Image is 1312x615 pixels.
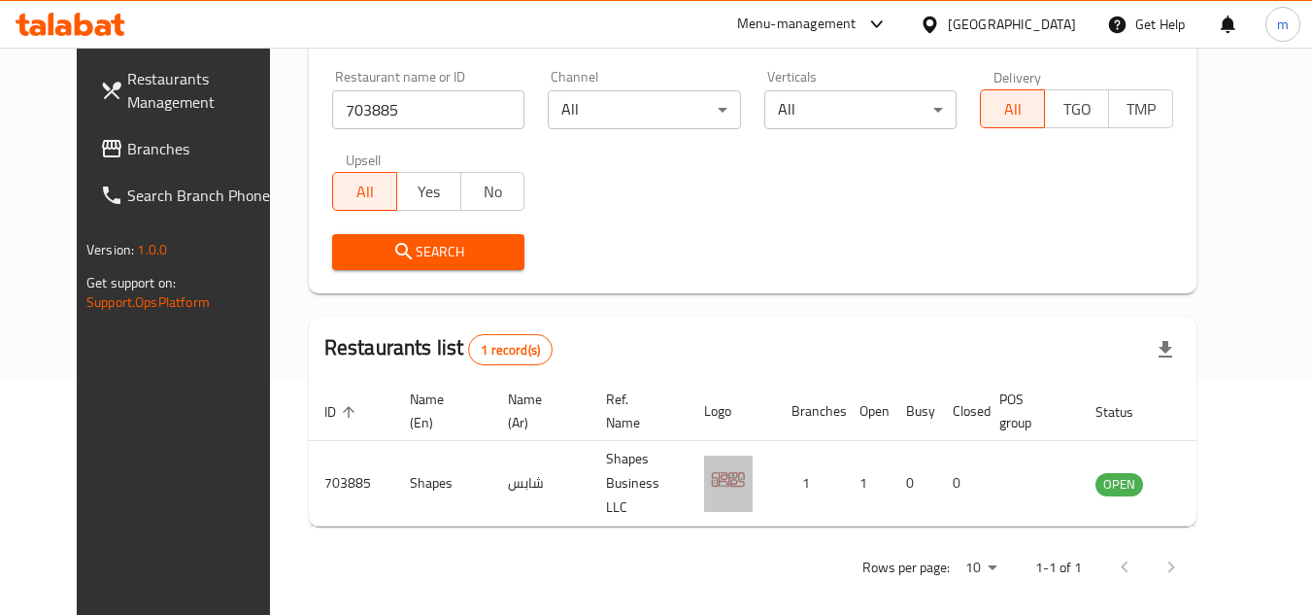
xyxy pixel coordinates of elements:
div: [GEOGRAPHIC_DATA] [948,14,1076,35]
div: All [764,90,958,129]
span: Name (Ar) [508,388,567,434]
td: 1 [844,441,891,527]
a: Search Branch Phone [84,172,296,219]
a: Support.OpsPlatform [86,290,210,315]
button: TMP [1108,89,1173,128]
p: 1-1 of 1 [1035,556,1082,580]
a: Restaurants Management [84,55,296,125]
td: 1 [776,441,844,527]
div: Export file [1142,326,1189,373]
button: Yes [396,172,461,211]
p: Rows per page: [862,556,950,580]
span: All [989,95,1037,123]
span: Search [348,240,510,264]
span: No [469,178,518,206]
span: Get support on: [86,270,176,295]
label: Delivery [993,70,1042,84]
h2: Restaurant search [332,23,1173,52]
th: Branches [776,382,844,441]
div: Menu-management [737,13,857,36]
button: All [980,89,1045,128]
label: Upsell [346,153,382,166]
span: TGO [1053,95,1101,123]
span: Ref. Name [606,388,665,434]
div: All [548,90,741,129]
th: Logo [689,382,776,441]
button: No [460,172,525,211]
input: Search for restaurant name or ID.. [332,90,525,129]
span: OPEN [1095,473,1143,495]
h2: Restaurants list [324,333,553,365]
td: 0 [937,441,984,527]
img: Shapes [704,456,753,504]
span: ID [324,400,361,424]
span: Version: [86,237,134,262]
button: TGO [1044,89,1109,128]
span: Branches [127,137,281,160]
button: All [332,172,397,211]
th: Open [844,382,891,441]
span: Restaurants Management [127,67,281,114]
span: Name (En) [410,388,469,434]
div: Rows per page: [958,554,1004,583]
span: Yes [405,178,454,206]
span: m [1277,14,1289,35]
table: enhanced table [309,382,1249,527]
div: OPEN [1095,473,1143,496]
td: Shapes Business LLC [590,441,689,527]
span: POS group [999,388,1057,434]
span: 1 record(s) [469,341,552,359]
th: Action [1182,382,1249,441]
span: Search Branch Phone [127,184,281,207]
button: Search [332,234,525,270]
div: Total records count [468,334,553,365]
td: Shapes [394,441,492,527]
a: Branches [84,125,296,172]
td: 703885 [309,441,394,527]
th: Busy [891,382,937,441]
td: 0 [891,441,937,527]
span: All [341,178,389,206]
th: Closed [937,382,984,441]
span: 1.0.0 [137,237,167,262]
span: Status [1095,400,1159,424]
td: شابس [492,441,590,527]
span: TMP [1117,95,1165,123]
